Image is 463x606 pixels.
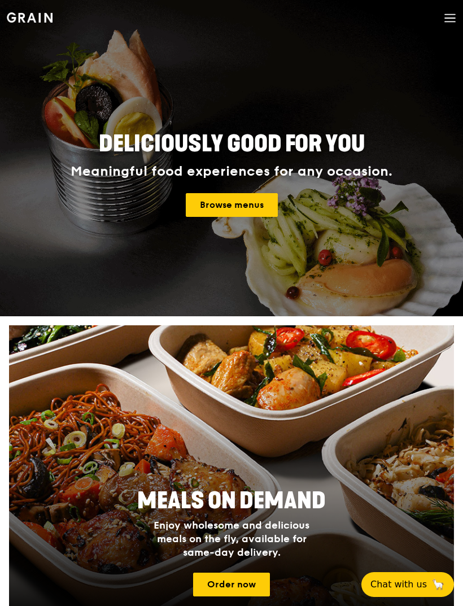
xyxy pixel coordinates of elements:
span: Meals On Demand [137,487,326,515]
a: Browse menus [186,193,278,217]
span: 🦙 [431,578,445,591]
span: Deliciously good for you [99,130,365,158]
span: Enjoy wholesome and delicious meals on the fly, available for same-day delivery. [154,519,309,559]
button: Chat with us🦙 [361,572,454,597]
div: Meaningful food experiences for any occasion. [57,164,406,180]
a: Order now [193,573,270,596]
span: Chat with us [370,578,427,591]
img: Grain [7,12,53,23]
